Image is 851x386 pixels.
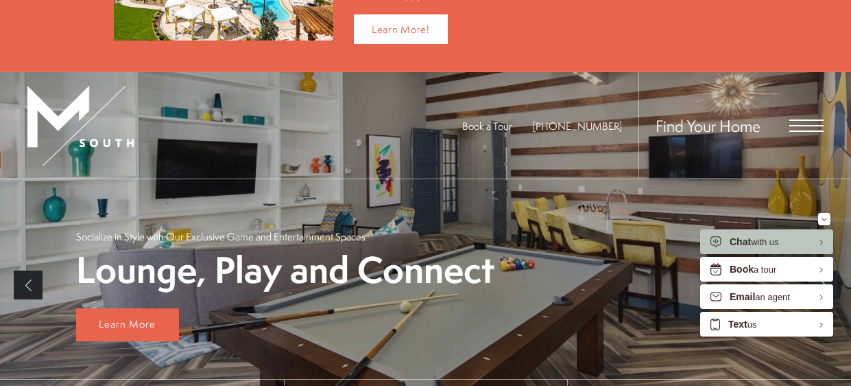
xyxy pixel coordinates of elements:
[462,119,512,133] a: Book a Tour
[76,251,494,290] p: Lounge, Play and Connect
[14,271,43,299] a: Previous
[789,120,824,132] button: Open Menu
[533,119,622,133] span: [PHONE_NUMBER]
[533,119,622,133] a: Call Us at 813-570-8014
[27,86,134,166] img: MSouth
[354,14,448,44] a: Learn More!
[99,317,156,331] span: Learn More
[656,115,760,137] a: Find Your Home
[76,308,179,341] a: Learn More
[76,229,365,244] p: Socialize in Style with Our Exclusive Game and Entertainment Spaces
